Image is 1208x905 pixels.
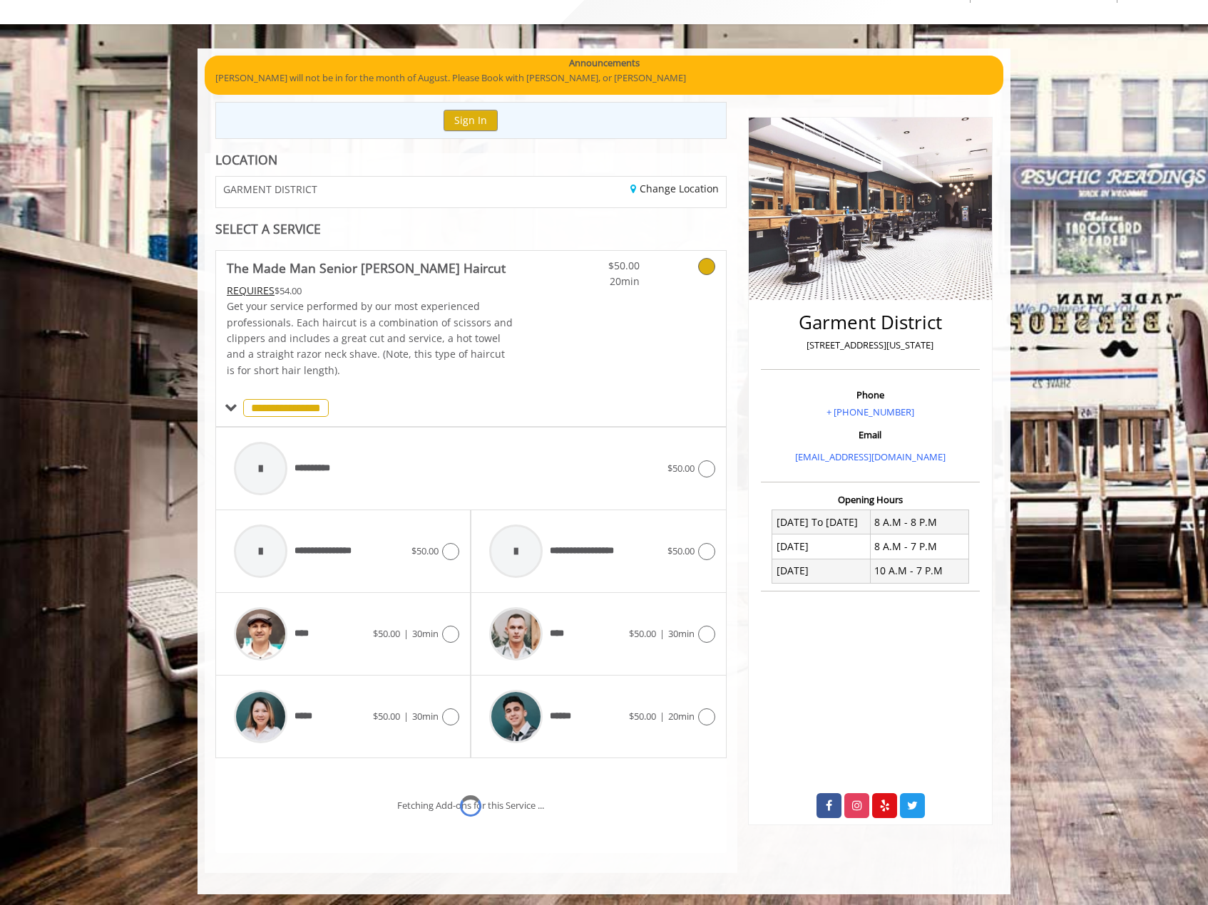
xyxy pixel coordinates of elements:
[227,299,513,378] p: Get your service performed by our most experienced professionals. Each haircut is a combination o...
[772,510,871,534] td: [DATE] To [DATE]
[629,627,656,640] span: $50.00
[667,544,695,557] span: $50.00
[660,710,665,723] span: |
[660,627,665,640] span: |
[556,274,640,289] span: 20min
[870,534,968,559] td: 8 A.M - 7 P.M
[629,710,656,723] span: $50.00
[668,627,695,640] span: 30min
[412,627,439,640] span: 30min
[215,151,277,168] b: LOCATION
[761,495,980,505] h3: Opening Hours
[397,798,544,813] div: Fetching Add-ons for this Service ...
[411,544,439,557] span: $50.00
[569,56,640,71] b: Announcements
[870,559,968,583] td: 10 A.M - 7 P.M
[764,312,976,333] h2: Garment District
[668,710,695,723] span: 20min
[373,627,400,640] span: $50.00
[444,110,498,130] button: Sign In
[223,184,317,195] span: GARMENT DISTRICT
[404,710,409,723] span: |
[667,462,695,475] span: $50.00
[764,430,976,440] h3: Email
[630,182,719,195] a: Change Location
[772,559,871,583] td: [DATE]
[764,338,976,353] p: [STREET_ADDRESS][US_STATE]
[826,405,914,418] a: + [PHONE_NUMBER]
[772,534,871,559] td: [DATE]
[404,627,409,640] span: |
[227,258,506,278] b: The Made Man Senior [PERSON_NAME] Haircut
[795,450,946,463] a: [EMAIL_ADDRESS][DOMAIN_NAME]
[215,222,727,236] div: SELECT A SERVICE
[215,71,993,86] p: [PERSON_NAME] will not be in for the month of August. Please Book with [PERSON_NAME], or [PERSON_...
[870,510,968,534] td: 8 A.M - 8 P.M
[412,710,439,723] span: 30min
[227,284,275,297] span: This service needs some Advance to be paid before we block your appointment
[373,710,400,723] span: $50.00
[556,258,640,274] span: $50.00
[764,390,976,400] h3: Phone
[227,283,513,299] div: $54.00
